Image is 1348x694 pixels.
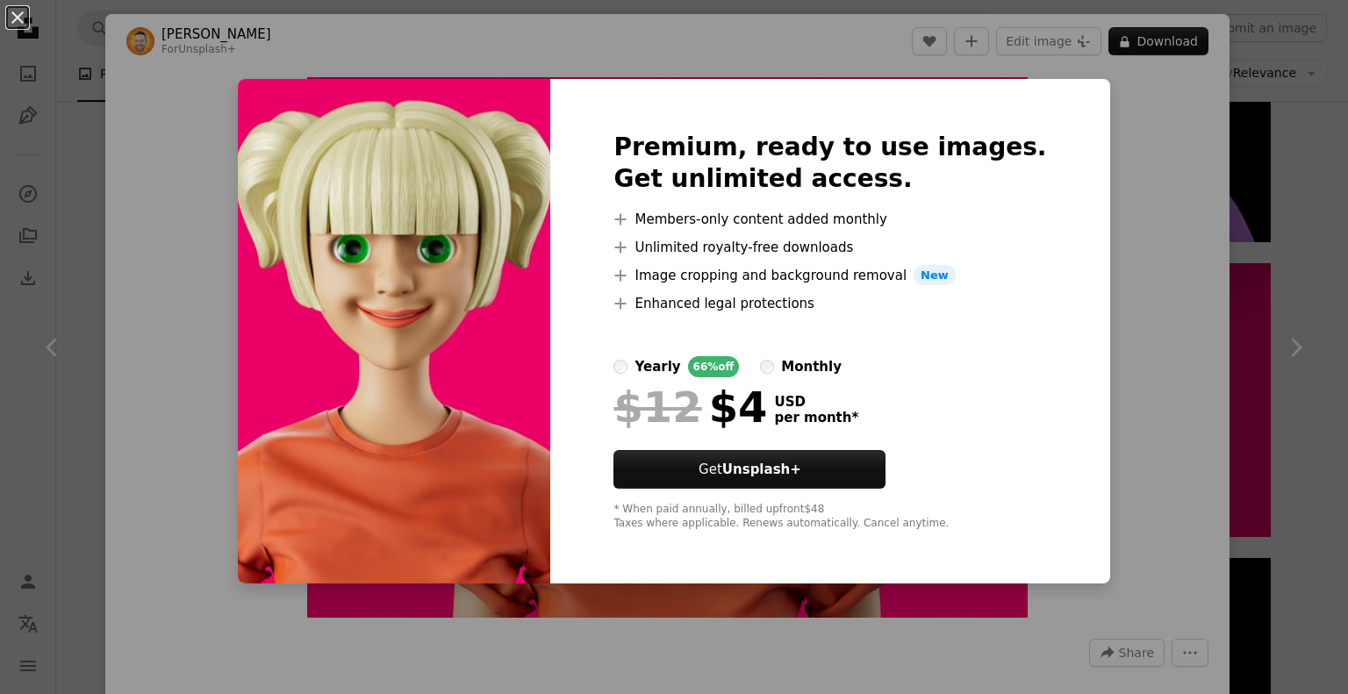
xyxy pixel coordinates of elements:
span: per month * [774,410,858,426]
div: * When paid annually, billed upfront $48 Taxes where applicable. Renews automatically. Cancel any... [613,503,1046,531]
li: Image cropping and background removal [613,265,1046,286]
input: monthly [760,360,774,374]
input: yearly66%off [613,360,627,374]
strong: Unsplash+ [722,461,801,477]
div: 66% off [688,356,740,377]
span: New [914,265,956,286]
span: $12 [613,384,701,430]
div: monthly [781,356,842,377]
button: GetUnsplash+ [613,450,886,489]
li: Enhanced legal protections [613,293,1046,314]
img: premium_photo-1740011638726-fbee21cb3f36 [238,79,550,584]
li: Members-only content added monthly [613,209,1046,230]
div: yearly [635,356,680,377]
li: Unlimited royalty-free downloads [613,237,1046,258]
span: USD [774,394,858,410]
h2: Premium, ready to use images. Get unlimited access. [613,132,1046,195]
div: $4 [613,384,767,430]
